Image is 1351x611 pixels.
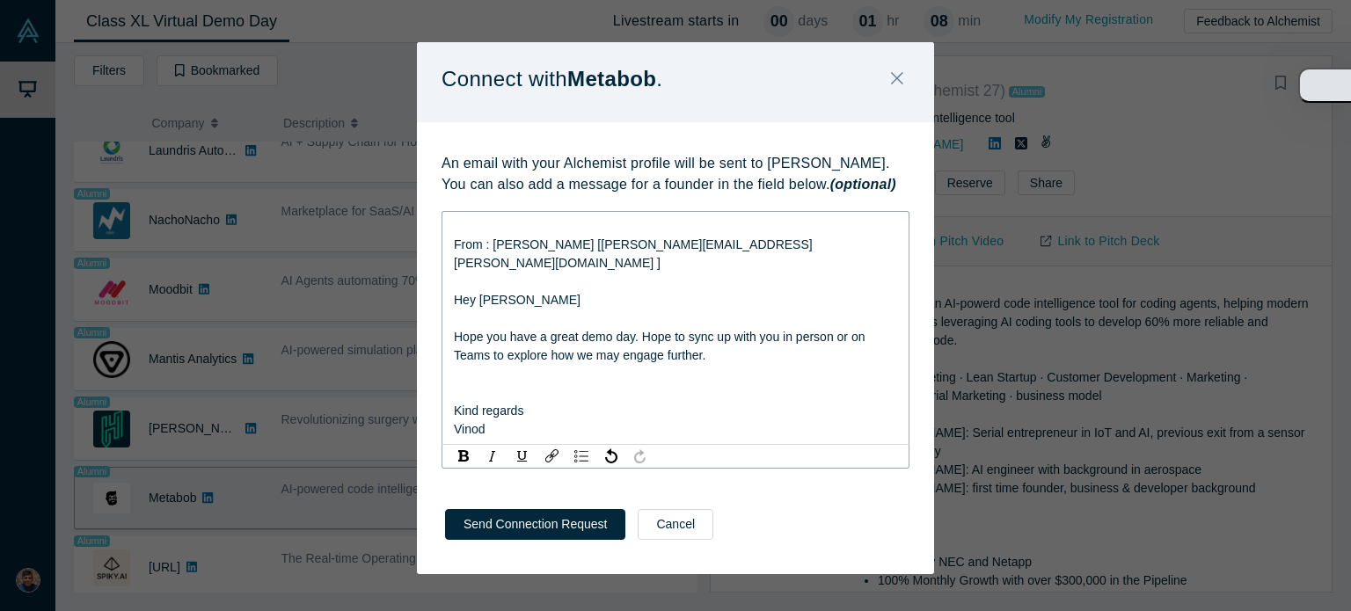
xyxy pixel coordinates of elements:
[830,177,896,192] strong: (optional)
[596,447,654,465] div: rdw-history-control
[481,447,504,465] div: Italic
[511,447,534,465] div: Underline
[442,211,909,445] div: rdw-wrapper
[570,447,593,465] div: Unordered
[442,153,909,195] p: An email with your Alchemist profile will be sent to [PERSON_NAME]. You can also add a message fo...
[567,67,656,91] strong: Metabob
[442,444,909,469] div: rdw-toolbar
[449,447,537,465] div: rdw-inline-control
[454,330,868,362] span: Hope you have a great demo day. Hope to sync up with you in person or on Teams to explore how we ...
[638,509,713,540] button: Cancel
[566,447,596,465] div: rdw-list-control
[442,61,662,98] p: Connect with .
[600,447,622,465] div: Undo
[454,293,581,307] span: Hey [PERSON_NAME]
[454,217,898,439] div: rdw-editor
[537,447,566,465] div: rdw-link-control
[454,422,486,436] span: Vinod
[629,447,651,465] div: Redo
[541,447,563,465] div: Link
[452,447,474,465] div: Bold
[454,404,523,418] span: Kind regards
[879,61,916,98] button: Close
[454,237,813,270] span: From : [PERSON_NAME] [[PERSON_NAME][EMAIL_ADDRESS][PERSON_NAME][DOMAIN_NAME] ]
[445,509,625,540] button: Send Connection Request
